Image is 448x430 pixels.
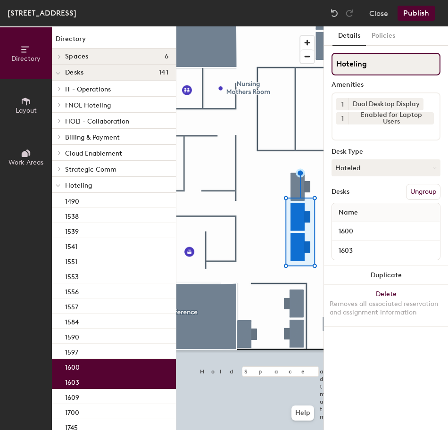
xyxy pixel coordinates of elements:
[65,346,78,356] p: 1597
[16,107,37,115] span: Layout
[369,6,388,21] button: Close
[65,133,120,141] span: Billing & Payment
[341,114,344,124] span: 1
[291,405,314,421] button: Help
[65,149,122,157] span: Cloud Enablement
[336,98,348,110] button: 1
[165,53,168,60] span: 6
[65,182,92,190] span: Hoteling
[65,225,79,236] p: 1539
[324,285,448,326] button: DeleteRemoves all associated reservation and assignment information
[65,165,116,174] span: Strategic Comm
[65,331,79,341] p: 1590
[348,98,423,110] div: Dual Desktop Display
[8,7,76,19] div: [STREET_ADDRESS]
[65,255,77,266] p: 1551
[65,53,89,60] span: Spaces
[65,285,79,296] p: 1556
[65,300,78,311] p: 1557
[65,195,79,206] p: 1490
[332,26,366,46] button: Details
[8,158,43,166] span: Work Areas
[65,117,129,125] span: HOL1 - Collaboration
[65,210,79,221] p: 1538
[65,391,79,402] p: 1609
[65,69,83,76] span: Desks
[366,26,401,46] button: Policies
[330,8,339,18] img: Undo
[345,8,354,18] img: Redo
[65,406,79,417] p: 1700
[334,204,363,221] span: Name
[332,81,440,89] div: Amenities
[65,85,111,93] span: IT - Operations
[65,361,80,372] p: 1600
[398,6,435,21] button: Publish
[332,159,440,176] button: Hoteled
[65,240,77,251] p: 1541
[341,99,344,109] span: 1
[159,69,168,76] span: 141
[348,112,434,124] div: Enabled for Laptop Users
[330,300,442,317] div: Removes all associated reservation and assignment information
[332,148,440,156] div: Desk Type
[65,101,111,109] span: FNOL Hoteling
[11,55,41,63] span: Directory
[65,315,79,326] p: 1584
[406,184,440,200] button: Ungroup
[65,376,79,387] p: 1603
[52,34,176,49] h1: Directory
[334,244,438,257] input: Unnamed desk
[324,266,448,285] button: Duplicate
[332,188,349,196] div: Desks
[336,112,348,124] button: 1
[65,270,79,281] p: 1553
[334,225,438,238] input: Unnamed desk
